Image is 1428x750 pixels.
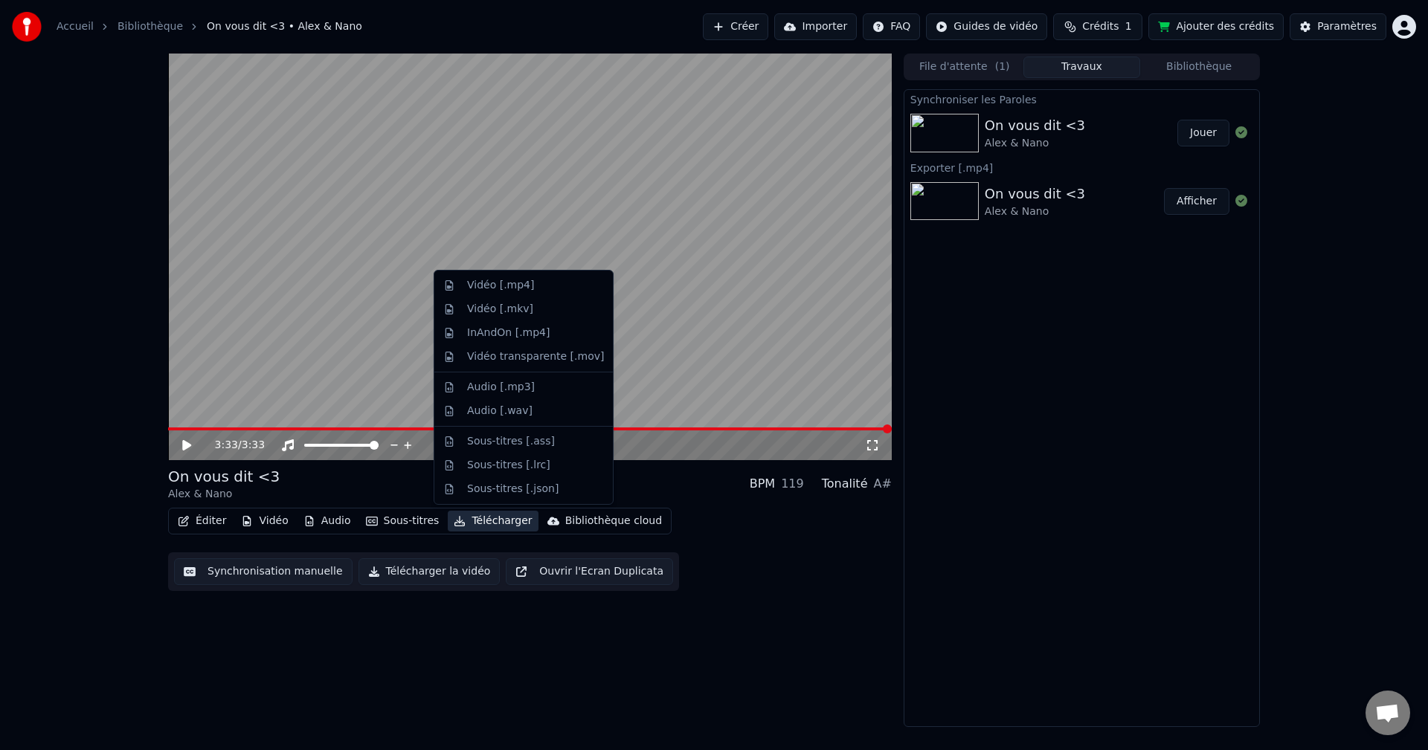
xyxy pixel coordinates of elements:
button: Audio [297,511,357,531]
button: Synchronisation manuelle [174,558,353,585]
button: Ajouter des crédits [1148,13,1284,40]
span: Crédits [1082,19,1119,34]
div: Tonalité [822,475,868,493]
div: Audio [.mp3] [467,380,535,395]
div: Vidéo [.mkv] [467,302,533,317]
span: ( 1 ) [995,59,1010,74]
div: Sous-titres [.json] [467,482,559,497]
button: Paramètres [1290,13,1386,40]
button: Créer [703,13,768,40]
div: Sous-titres [.ass] [467,434,555,449]
div: Alex & Nano [985,136,1085,151]
div: Vidéo [.mp4] [467,278,534,293]
button: Ouvrir l'Ecran Duplicata [506,558,673,585]
div: Synchroniser les Paroles [904,90,1259,108]
div: Alex & Nano [985,204,1085,219]
div: BPM [750,475,775,493]
span: 1 [1125,19,1132,34]
button: Bibliothèque [1140,56,1258,78]
div: Paramètres [1317,19,1377,34]
button: Travaux [1023,56,1141,78]
a: Bibliothèque [118,19,183,34]
span: 3:33 [242,438,265,453]
button: Télécharger [448,511,538,531]
div: 119 [781,475,804,493]
div: Exporter [.mp4] [904,158,1259,176]
a: Ouvrir le chat [1366,691,1410,735]
button: Guides de vidéo [926,13,1047,40]
button: Télécharger la vidéo [358,558,501,585]
div: Audio [.wav] [467,404,533,418]
button: Éditer [172,511,232,531]
img: youka [12,12,42,42]
div: On vous dit <3 [985,115,1085,136]
div: Sous-titres [.lrc] [467,458,550,473]
div: Vidéo transparente [.mov] [467,349,604,364]
button: Sous-titres [360,511,446,531]
div: / [215,438,251,453]
button: Crédits1 [1053,13,1142,40]
nav: breadcrumb [57,19,362,34]
div: A# [873,475,891,493]
a: Accueil [57,19,94,34]
button: FAQ [863,13,920,40]
button: Jouer [1177,120,1229,146]
div: On vous dit <3 [168,466,280,487]
button: Vidéo [235,511,294,531]
button: Importer [774,13,857,40]
button: Afficher [1164,188,1229,215]
button: File d'attente [906,56,1023,78]
div: On vous dit <3 [985,184,1085,204]
span: 3:33 [215,438,238,453]
div: InAndOn [.mp4] [467,326,550,340]
div: Alex & Nano [168,487,280,502]
span: On vous dit <3 • Alex & Nano [207,19,362,34]
div: Bibliothèque cloud [565,514,662,528]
